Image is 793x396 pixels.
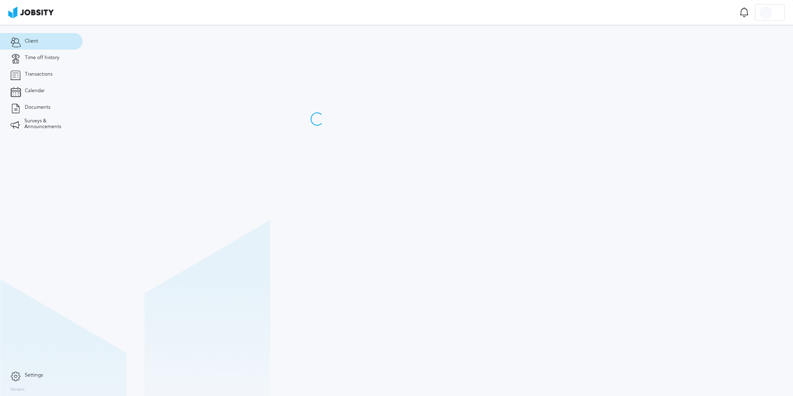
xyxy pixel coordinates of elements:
span: Settings [25,372,43,378]
span: Time off history [25,55,59,61]
label: Version: [10,387,26,392]
img: ab4bad089aa723f57921c736e9817d99.png [8,7,54,18]
span: Documents [25,105,50,110]
span: Surveys & Announcements [24,118,72,130]
span: Transactions [25,72,52,77]
span: Calendar [25,88,45,94]
span: Client [25,38,38,44]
